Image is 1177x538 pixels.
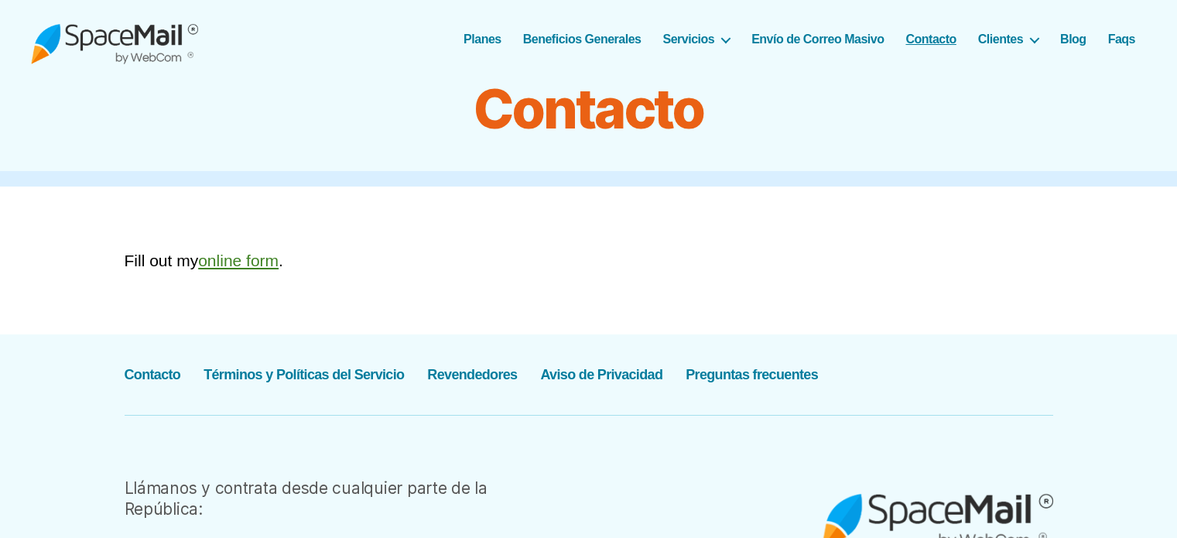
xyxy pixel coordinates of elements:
[31,14,198,64] img: Spacemail
[905,32,956,46] a: Contacto
[663,32,730,46] a: Servicios
[523,32,642,46] a: Beneficios Generales
[125,363,818,386] nav: Pie de página
[204,367,404,382] a: Términos y Políticas del Servicio
[125,367,181,382] a: Contacto
[125,248,1053,273] div: Fill out my .
[1108,32,1135,46] a: Faqs
[427,367,517,382] a: Revendedores
[198,252,279,269] a: online form
[464,32,501,46] a: Planes
[751,32,884,46] a: Envío de Correo Masivo
[686,367,818,382] a: Preguntas frecuentes
[202,78,976,140] h1: Contacto
[978,32,1038,46] a: Clientes
[472,32,1146,46] nav: Horizontal
[1060,32,1086,46] a: Blog
[540,367,662,382] a: Aviso de Privacidad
